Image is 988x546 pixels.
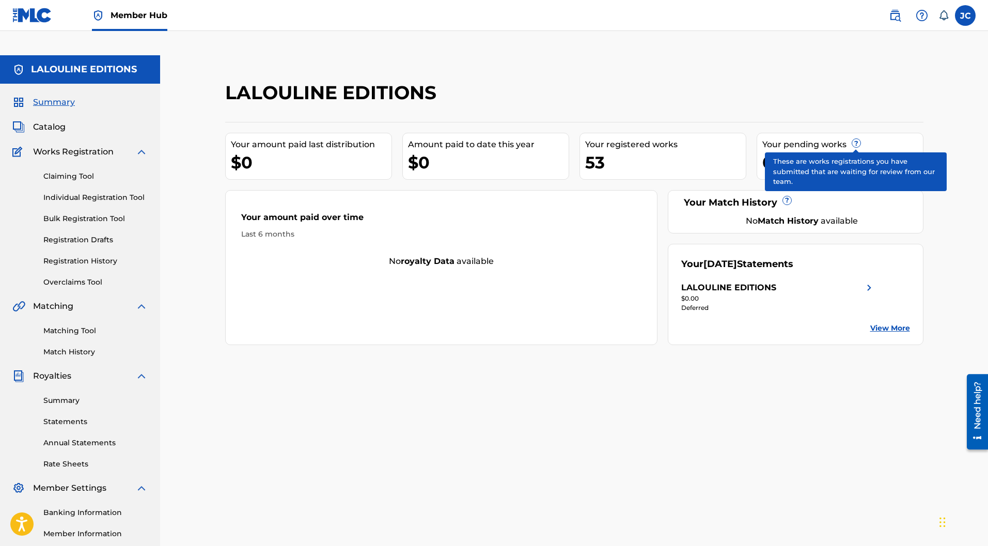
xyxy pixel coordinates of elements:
div: $0 [408,151,569,174]
img: Catalog [12,121,25,133]
img: Accounts [12,64,25,76]
a: Summary [43,395,148,406]
img: Matching [12,300,25,313]
iframe: Resource Center [959,370,988,453]
span: ? [852,139,860,147]
div: User Menu [955,5,976,26]
div: 0 [762,151,923,174]
img: Summary [12,96,25,108]
img: Works Registration [12,146,26,158]
a: Registration History [43,256,148,267]
iframe: Chat Widget [936,496,988,546]
div: LALOULINE EDITIONS [681,282,776,294]
div: Your pending works [762,138,923,151]
div: Last 6 months [241,229,642,240]
span: Summary [33,96,75,108]
a: View More [870,323,910,334]
div: Your registered works [585,138,746,151]
a: Rate Sheets [43,459,148,470]
span: Matching [33,300,73,313]
div: $0 [231,151,391,174]
a: Bulk Registration Tool [43,213,148,224]
h2: LALOULINE EDITIONS [225,81,442,104]
div: $0.00 [681,294,875,303]
a: Claiming Tool [43,171,148,182]
a: SummarySummary [12,96,75,108]
a: Member Information [43,528,148,539]
a: Individual Registration Tool [43,192,148,203]
span: ? [783,196,791,205]
img: expand [135,370,148,382]
div: Your amount paid last distribution [231,138,391,151]
a: Match History [43,347,148,357]
div: Your Statements [681,257,793,271]
img: expand [135,300,148,313]
img: Member Settings [12,482,25,494]
span: Member Hub [111,9,167,21]
h5: LALOULINE EDITIONS [31,64,137,75]
a: LALOULINE EDITIONSright chevron icon$0.00Deferred [681,282,875,313]
img: help [916,9,928,22]
span: Member Settings [33,482,106,494]
span: Works Registration [33,146,114,158]
a: Banking Information [43,507,148,518]
strong: royalty data [401,256,454,266]
img: Royalties [12,370,25,382]
img: expand [135,482,148,494]
div: Your Match History [681,196,910,210]
img: MLC Logo [12,8,52,23]
div: 53 [585,151,746,174]
div: Widget de chat [936,496,988,546]
a: Overclaims Tool [43,277,148,288]
a: Registration Drafts [43,235,148,245]
a: Public Search [885,5,905,26]
img: Top Rightsholder [92,9,104,22]
img: search [889,9,901,22]
a: Statements [43,416,148,427]
a: Annual Statements [43,438,148,448]
div: Glisser [939,507,946,538]
div: Your amount paid over time [241,211,642,229]
strong: Match History [758,216,819,226]
span: Royalties [33,370,71,382]
div: Notifications [938,10,949,21]
img: right chevron icon [863,282,875,294]
img: expand [135,146,148,158]
div: Help [912,5,932,26]
div: Deferred [681,303,875,313]
span: [DATE] [703,258,737,270]
a: CatalogCatalog [12,121,66,133]
a: Matching Tool [43,325,148,336]
div: Amount paid to date this year [408,138,569,151]
span: Catalog [33,121,66,133]
div: No available [226,255,657,268]
div: No available [694,215,910,227]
